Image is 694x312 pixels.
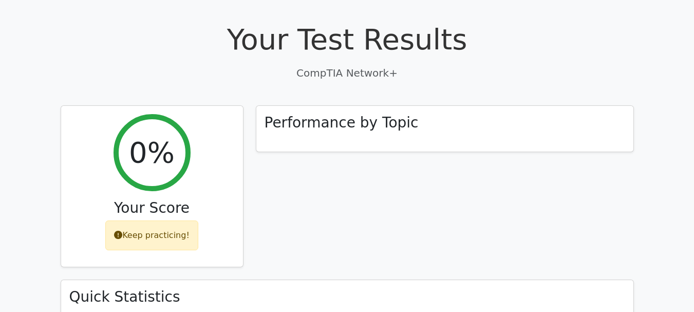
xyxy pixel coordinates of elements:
div: Keep practicing! [105,221,198,250]
h3: Your Score [69,199,235,217]
h1: Your Test Results [61,22,634,57]
h3: Quick Statistics [69,288,625,306]
p: CompTIA Network+ [61,65,634,81]
h2: 0% [129,135,175,170]
h3: Performance by Topic [265,114,419,132]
